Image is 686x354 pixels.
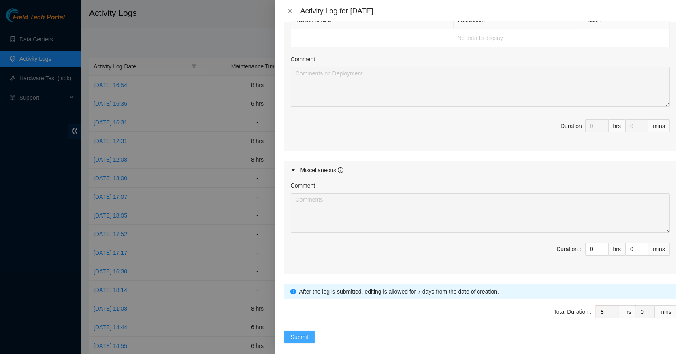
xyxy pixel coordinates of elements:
div: hrs [609,243,626,256]
label: Comment [291,181,315,190]
label: Comment [291,55,315,64]
div: mins [648,119,670,132]
div: mins [655,305,676,318]
textarea: Comment [291,193,670,233]
span: info-circle [338,167,343,173]
div: Miscellaneous [300,166,344,175]
div: hrs [619,305,636,318]
div: Activity Log for [DATE] [300,6,676,15]
button: Close [284,7,296,15]
div: Total Duration : [554,307,592,316]
td: No data to display [291,29,670,47]
span: Submit [291,333,309,341]
div: mins [648,243,670,256]
span: info-circle [290,289,296,294]
div: Duration [560,122,582,130]
button: Submit [284,331,315,343]
div: hrs [609,119,626,132]
div: Duration : [556,245,581,254]
textarea: Comment [291,67,670,107]
span: close [287,8,293,14]
span: caret-right [291,168,296,173]
div: After the log is submitted, editing is allowed for 7 days from the date of creation. [299,287,670,296]
div: Miscellaneous info-circle [284,161,676,179]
